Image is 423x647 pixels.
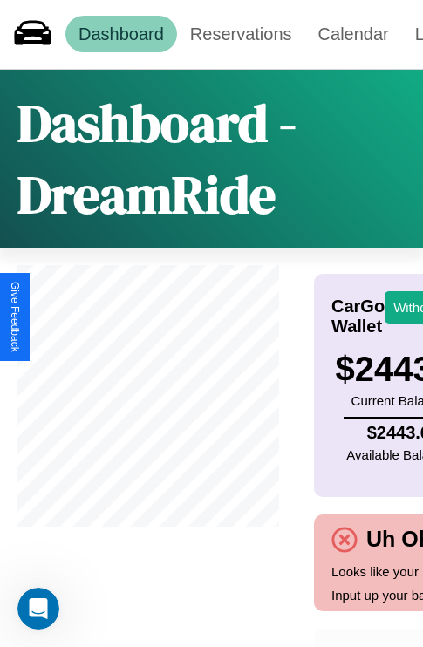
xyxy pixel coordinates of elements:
a: Reservations [177,16,305,52]
iframe: Intercom live chat [17,588,59,630]
h1: Dashboard - DreamRide [17,87,406,230]
a: Calendar [305,16,402,52]
h4: CarGo Wallet [331,296,385,337]
div: Give Feedback [9,282,21,352]
a: Dashboard [65,16,177,52]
